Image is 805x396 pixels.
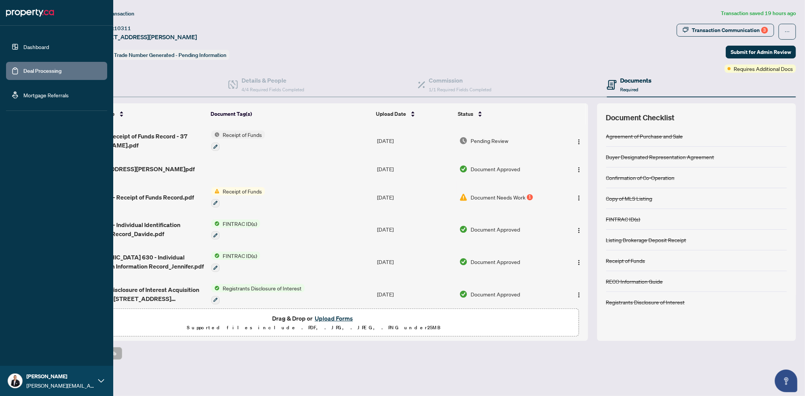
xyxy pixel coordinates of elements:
[573,288,585,300] button: Logo
[527,194,533,200] div: 1
[606,298,685,306] div: Registrants Disclosure of Interest
[78,220,205,238] span: Ontario 630 - Individual Identification Information Record_Davide.pdf
[49,309,579,337] span: Drag & Drop orUpload FormsSupported files include .PDF, .JPG, .JPEG, .PNG under25MB
[576,259,582,266] img: Logo
[429,87,492,92] span: 1/1 Required Fields Completed
[211,219,260,240] button: Status IconFINTRAC ID(s)
[211,284,305,304] button: Status IconRegistrants Disclosure of Interest
[620,87,639,92] span: Required
[23,92,69,98] a: Mortgage Referrals
[606,277,663,285] div: RECO Information Guide
[78,285,205,303] span: Registrant Disclosure of Interest Acquisition of Property - [STREET_ADDRESS][PERSON_NAME]pdf
[78,132,205,150] span: FINTRAC - Receipt of Funds Record - 37 [PERSON_NAME].pdf
[114,25,131,32] span: 10311
[211,130,265,151] button: Status IconReceipt of Funds
[94,32,197,41] span: [STREET_ADDRESS][PERSON_NAME]
[606,236,686,244] div: Listing Brokerage Deposit Receipt
[459,225,468,233] img: Document Status
[606,153,714,161] div: Buyer Designated Representation Agreement
[94,10,134,17] span: View Transaction
[53,323,574,332] p: Supported files include .PDF, .JPG, .JPEG, .PNG under 25 MB
[606,194,653,203] div: Copy of MLS Listing
[220,284,305,292] span: Registrants Disclosure of Interest
[459,258,468,266] img: Document Status
[211,284,220,292] img: Status Icon
[471,225,520,233] span: Document Approved
[75,103,208,124] th: (13) File Name
[312,313,355,323] button: Upload Forms
[23,68,62,74] a: Deal Processing
[455,103,557,124] th: Status
[606,132,683,140] div: Agreement of Purchase and Sale
[459,193,468,201] img: Document Status
[220,252,260,260] span: FINTRAC ID(s)
[374,278,456,310] td: [DATE]
[211,219,220,228] img: Status Icon
[78,193,194,202] span: Ontario 635 - Receipt of Funds Record.pdf
[8,374,22,388] img: Profile Icon
[374,181,456,213] td: [DATE]
[78,253,205,271] span: [GEOGRAPHIC_DATA] 630 - Individual Identification Information Record_Jennifer.pdf
[26,381,94,390] span: [PERSON_NAME][EMAIL_ADDRESS][PERSON_NAME][DOMAIN_NAME]
[23,43,49,50] a: Dashboard
[692,24,768,36] div: Transaction Communication
[775,370,797,392] button: Open asap
[211,187,265,207] button: Status IconReceipt of Funds
[573,223,585,235] button: Logo
[242,76,304,85] h4: Details & People
[374,246,456,278] td: [DATE]
[211,187,220,195] img: Status Icon
[785,29,790,34] span: ellipsis
[374,124,456,157] td: [DATE]
[459,137,468,145] img: Document Status
[573,163,585,175] button: Logo
[576,167,582,173] img: Logo
[220,130,265,139] span: Receipt of Funds
[576,195,582,201] img: Logo
[220,219,260,228] span: FINTRAC ID(s)
[620,76,652,85] h4: Documents
[677,24,774,37] button: Transaction Communication3
[606,256,645,265] div: Receipt of Funds
[458,110,473,118] span: Status
[576,139,582,145] img: Logo
[576,227,582,233] img: Logo
[272,313,355,323] span: Drag & Drop or
[459,290,468,298] img: Document Status
[471,165,520,173] span: Document Approved
[208,103,373,124] th: Document Tag(s)
[734,64,793,73] span: Requires Additional Docs
[471,137,508,145] span: Pending Review
[471,258,520,266] span: Document Approved
[573,135,585,147] button: Logo
[94,50,229,60] div: Status:
[731,46,791,58] span: Submit for Admin Review
[471,290,520,298] span: Document Approved
[211,252,260,272] button: Status IconFINTRAC ID(s)
[26,372,94,381] span: [PERSON_NAME]
[471,193,525,201] span: Document Needs Work
[606,215,640,223] div: FINTRAC ID(s)
[220,187,265,195] span: Receipt of Funds
[6,7,54,19] img: logo
[459,165,468,173] img: Document Status
[373,103,455,124] th: Upload Date
[374,213,456,246] td: [DATE]
[242,87,304,92] span: 4/4 Required Fields Completed
[78,164,195,173] span: [STREET_ADDRESS][PERSON_NAME]pdf
[573,191,585,203] button: Logo
[376,110,406,118] span: Upload Date
[114,52,226,58] span: Trade Number Generated - Pending Information
[721,9,796,18] article: Transaction saved 19 hours ago
[429,76,492,85] h4: Commission
[726,46,796,58] button: Submit for Admin Review
[573,256,585,268] button: Logo
[606,173,675,182] div: Confirmation of Co-Operation
[211,130,220,139] img: Status Icon
[606,112,675,123] span: Document Checklist
[374,157,456,181] td: [DATE]
[761,27,768,34] div: 3
[576,292,582,298] img: Logo
[211,252,220,260] img: Status Icon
